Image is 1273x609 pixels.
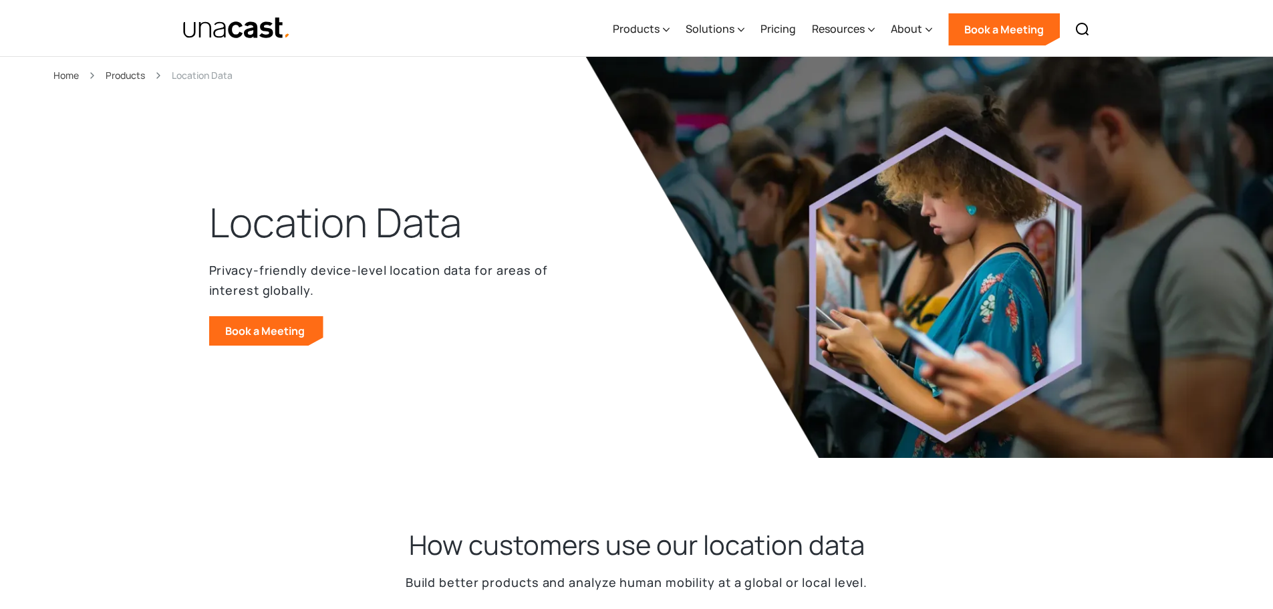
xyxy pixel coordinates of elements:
div: Products [613,2,670,57]
a: Products [106,68,145,83]
div: Products [613,21,660,37]
img: Search icon [1075,21,1091,37]
div: About [891,2,932,57]
a: home [182,17,291,40]
a: Home [53,68,79,83]
div: Solutions [686,21,734,37]
p: Privacy-friendly device-level location data for areas of interest globally. [209,260,557,300]
p: Build better products and analyze human mobility at a global or local level. [406,573,867,592]
div: Resources [812,21,865,37]
a: Pricing [760,2,796,57]
h1: Location Data [209,196,462,249]
div: Resources [812,2,875,57]
a: Book a Meeting [209,316,323,346]
h2: How customers use our location data [409,527,865,562]
div: About [891,21,922,37]
a: Book a Meeting [948,13,1060,45]
div: Solutions [686,2,744,57]
div: Location Data [172,68,233,83]
img: Unacast text logo [182,17,291,40]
